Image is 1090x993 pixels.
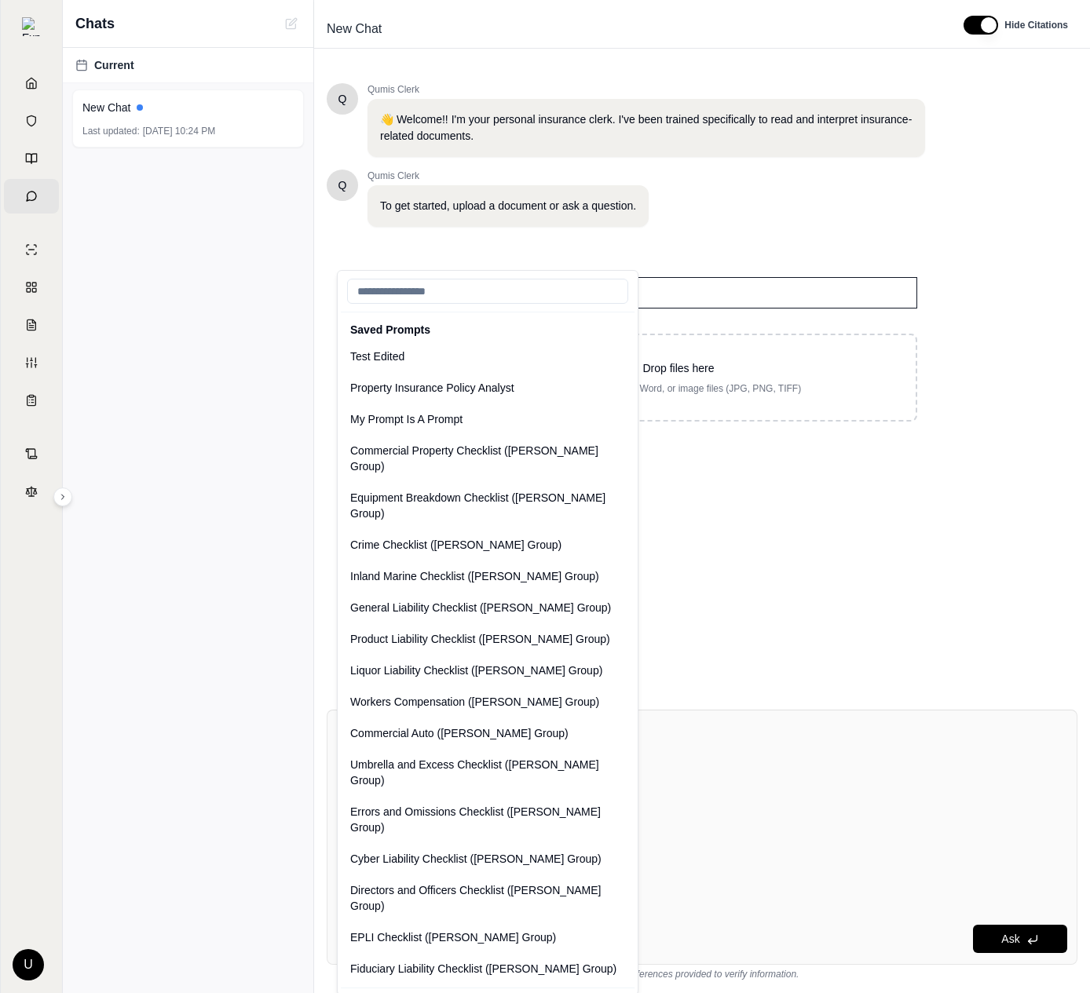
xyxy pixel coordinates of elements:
img: Expand sidebar [22,17,41,36]
span: [DATE] 10:24 PM [143,125,215,137]
span: Current [94,57,134,73]
div: *Use references provided to verify information. [327,965,1077,980]
a: Policy Comparisons [4,270,59,305]
a: Single Policy [4,232,59,267]
button: Liquor Liability Checklist ([PERSON_NAME] Group) [341,655,635,686]
button: Workers Compensation ([PERSON_NAME] Group) [341,686,635,717]
button: New Chat [282,14,301,33]
p: Drop files here [466,360,891,376]
button: Commercial Auto ([PERSON_NAME] Group) [341,717,635,749]
a: Documents Vault [4,104,59,138]
button: Expand sidebar [53,487,72,506]
span: Hello [338,91,347,107]
a: Legal Search Engine [4,474,59,509]
button: Crime Checklist ([PERSON_NAME] Group) [341,529,635,560]
div: U [13,949,44,980]
span: Qumis Clerk [368,83,925,96]
a: Custom Report [4,345,59,380]
button: Commercial Property Checklist ([PERSON_NAME] Group) [341,435,635,482]
button: General Liability Checklist ([PERSON_NAME] Group) [341,592,635,623]
a: Coverage Table [4,383,59,418]
div: Edit Title [320,16,945,42]
span: Ask [1001,933,1019,945]
p: 👋 Welcome!! I'm your personal insurance clerk. I've been trained specifically to read and interpr... [380,111,913,144]
button: Cyber Liability Checklist ([PERSON_NAME] Group) [341,843,635,874]
a: Home [4,66,59,100]
button: My Prompt Is A Prompt [341,403,635,435]
span: Qumis Clerk [368,170,649,182]
button: Directors and Officers Checklist ([PERSON_NAME] Group) [341,874,635,922]
button: Umbrella and Excess Checklist ([PERSON_NAME] Group) [341,749,635,796]
a: Prompt Library [4,141,59,176]
a: Contract Analysis [4,436,59,471]
button: Equipment Breakdown Checklist ([PERSON_NAME] Group) [341,482,635,529]
p: Upload PDF, Excel, Word, or image files (JPG, PNG, TIFF) [466,382,891,395]
a: Chat [4,179,59,214]
div: Saved Prompts [341,316,635,341]
button: Fiduciary Liability Checklist ([PERSON_NAME] Group) [341,953,635,984]
button: Test Edited [341,341,635,372]
p: To get started, upload a document or ask a question. [380,198,636,214]
button: Ask [973,925,1067,953]
span: Chats [75,13,115,35]
button: Property Insurance Policy Analyst [341,372,635,403]
button: Expand sidebar [16,11,47,42]
button: Errors and Omissions Checklist ([PERSON_NAME] Group) [341,796,635,843]
button: Product Liability Checklist ([PERSON_NAME] Group) [341,623,635,655]
span: Hide Citations [1004,19,1068,31]
span: New Chat [82,100,130,115]
span: Last updated: [82,125,140,137]
span: Hello [338,177,347,193]
a: Claim Coverage [4,308,59,342]
button: Inland Marine Checklist ([PERSON_NAME] Group) [341,560,635,592]
span: New Chat [320,16,388,42]
button: EPLI Checklist ([PERSON_NAME] Group) [341,922,635,953]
